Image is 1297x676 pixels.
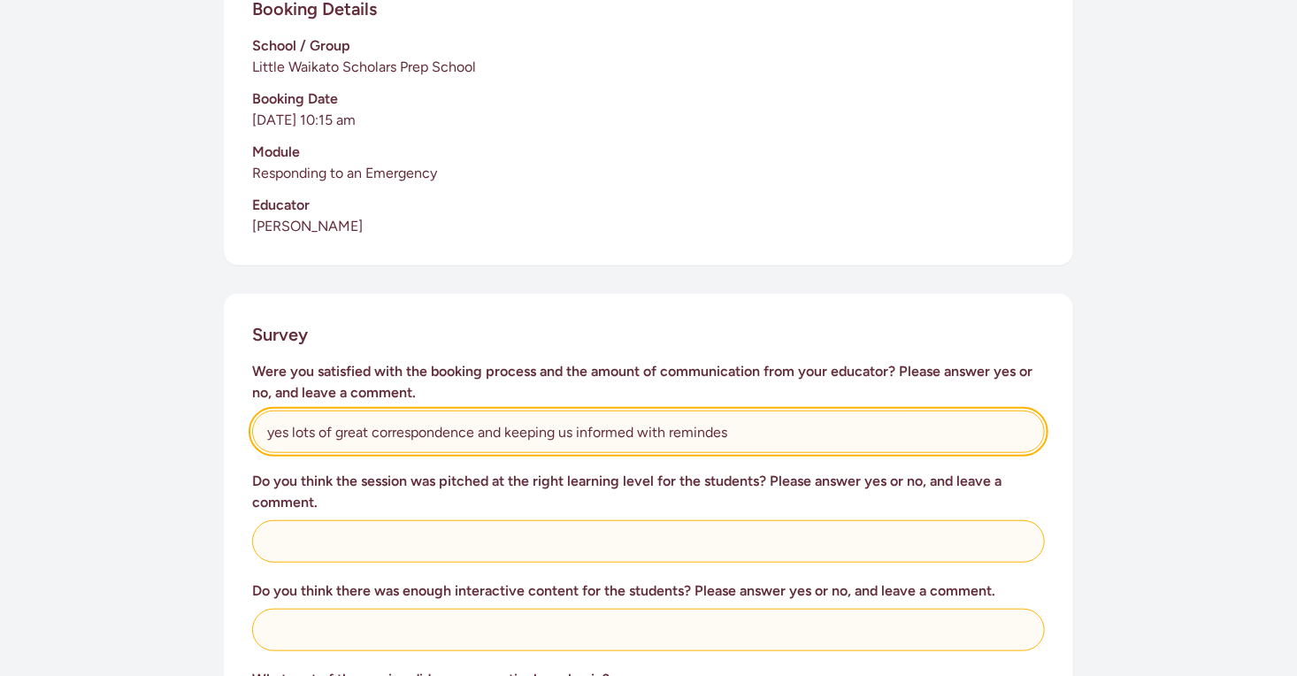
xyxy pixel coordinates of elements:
p: [DATE] 10:15 am [252,110,1045,131]
h2: Survey [252,322,308,347]
h3: Do you think there was enough interactive content for the students? Please answer yes or no, and ... [252,580,1045,602]
h3: Educator [252,195,1045,216]
h3: Module [252,142,1045,163]
p: Responding to an Emergency [252,163,1045,184]
h3: Were you satisfied with the booking process and the amount of communication from your educator? P... [252,361,1045,403]
p: [PERSON_NAME] [252,216,1045,237]
h3: School / Group [252,35,1045,57]
h3: Do you think the session was pitched at the right learning level for the students? Please answer ... [252,471,1045,513]
h3: Booking Date [252,88,1045,110]
p: Little Waikato Scholars Prep School [252,57,1045,78]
